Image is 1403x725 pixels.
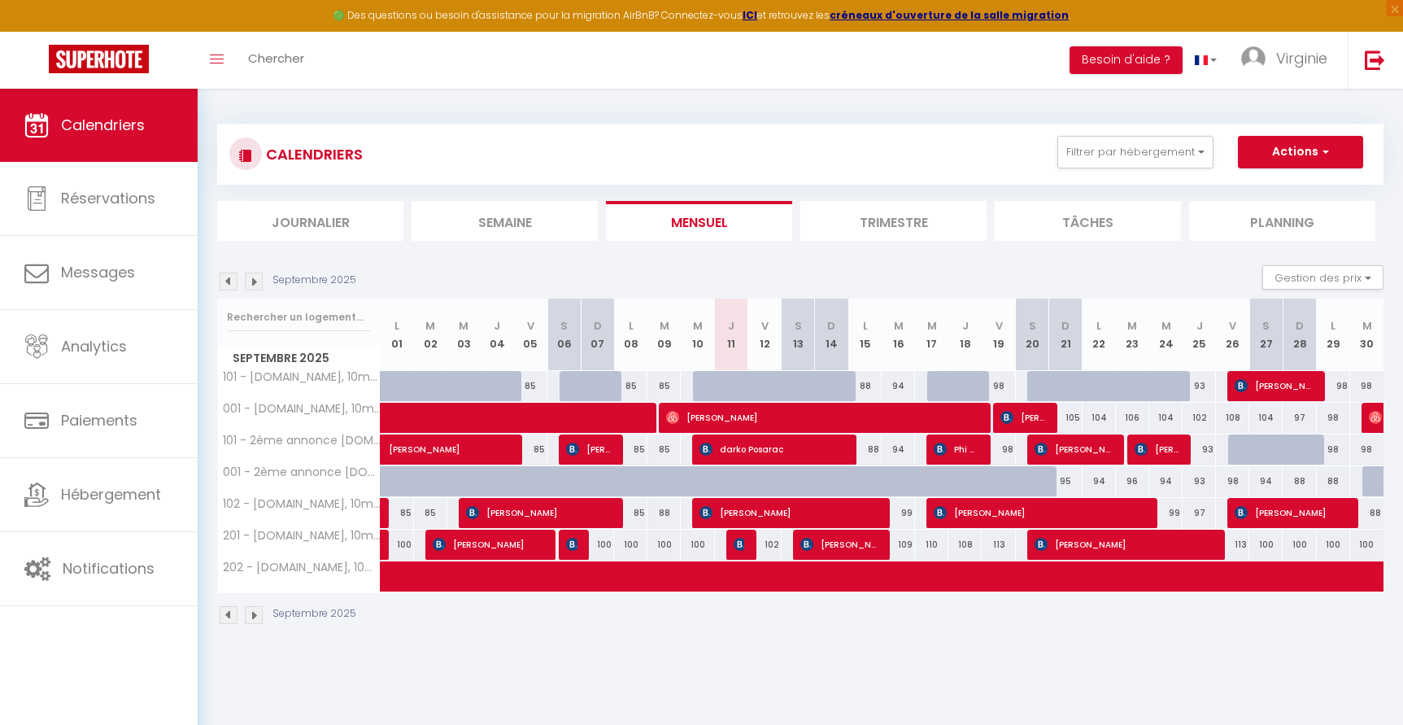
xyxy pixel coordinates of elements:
th: 26 [1216,299,1249,371]
div: 88 [1317,466,1350,496]
abbr: M [693,318,703,334]
div: 100 [614,530,647,560]
div: 85 [414,498,447,528]
abbr: L [394,318,399,334]
div: 88 [1350,498,1383,528]
th: 10 [681,299,714,371]
button: Actions [1238,136,1363,168]
th: 27 [1249,299,1283,371]
abbr: J [962,318,969,334]
div: 85 [647,435,681,465]
abbr: V [1229,318,1236,334]
abbr: V [527,318,534,334]
img: ... [1241,46,1266,71]
span: Hébergement [61,484,161,504]
div: 85 [614,371,647,401]
div: 85 [647,371,681,401]
th: 02 [414,299,447,371]
img: Super Booking [49,45,149,73]
span: Chercher [248,50,304,67]
span: [PERSON_NAME] [666,402,978,433]
div: 105 [1049,403,1083,433]
th: 21 [1049,299,1083,371]
button: Ouvrir le widget de chat LiveChat [13,7,62,55]
div: 113 [1216,530,1249,560]
span: [PERSON_NAME] [699,497,878,528]
span: Virginie [1276,48,1327,68]
abbr: V [996,318,1003,334]
div: 88 [1283,466,1316,496]
th: 22 [1083,299,1116,371]
button: Filtrer par hébergement [1057,136,1213,168]
div: 98 [1317,435,1350,465]
span: [PERSON_NAME] [1235,370,1313,401]
div: 93 [1183,371,1216,401]
th: 16 [882,299,915,371]
abbr: L [1331,318,1335,334]
abbr: L [1096,318,1101,334]
h3: CALENDRIERS [262,136,363,173]
th: 29 [1317,299,1350,371]
div: 99 [882,498,915,528]
span: Calendriers [61,115,145,135]
div: 96 [1116,466,1149,496]
th: 14 [815,299,848,371]
button: Gestion des prix [1262,265,1383,290]
abbr: M [459,318,468,334]
abbr: M [927,318,937,334]
span: [PERSON_NAME] [389,426,538,456]
a: [PERSON_NAME] [381,435,414,465]
div: 100 [381,530,414,560]
div: 102 [1183,403,1216,433]
span: 101 - [DOMAIN_NAME], 10mn à pied [GEOGRAPHIC_DATA], Parking Rue Gratuit, De 1 à 4 personnes, Cuis... [220,371,383,383]
div: 95 [1049,466,1083,496]
li: Tâches [995,201,1181,241]
div: 100 [1249,530,1283,560]
div: 100 [647,530,681,560]
th: 23 [1116,299,1149,371]
div: 108 [948,530,982,560]
div: 98 [1350,371,1383,401]
span: [PERSON_NAME] [433,529,544,560]
div: 100 [1317,530,1350,560]
div: 99 [1149,498,1183,528]
div: 94 [1249,466,1283,496]
div: 88 [647,498,681,528]
iframe: Chat [1334,652,1391,713]
div: 104 [1083,403,1116,433]
a: ... Virginie [1229,32,1348,89]
span: [PERSON_NAME] [1235,497,1346,528]
div: 106 [1116,403,1149,433]
th: 18 [948,299,982,371]
input: Rechercher un logement... [227,303,371,332]
abbr: M [1161,318,1171,334]
th: 17 [915,299,948,371]
span: [PERSON_NAME] [734,529,745,560]
span: Septembre 2025 [218,347,380,370]
div: 98 [1350,435,1383,465]
span: Phi [PERSON_NAME] [934,434,978,465]
strong: ICI [743,8,757,22]
th: 11 [715,299,748,371]
div: 100 [1283,530,1316,560]
div: 94 [882,371,915,401]
th: 25 [1183,299,1216,371]
abbr: S [1262,318,1270,334]
abbr: M [1362,318,1372,334]
li: Journalier [217,201,403,241]
th: 24 [1149,299,1183,371]
strong: créneaux d'ouverture de la salle migration [830,8,1069,22]
th: 01 [381,299,414,371]
div: 110 [915,530,948,560]
th: 05 [514,299,547,371]
a: Chercher [236,32,316,89]
div: 98 [982,435,1015,465]
th: 08 [614,299,647,371]
div: 93 [1183,466,1216,496]
span: [PERSON_NAME] [934,497,1145,528]
span: Analytics [61,336,127,356]
div: 94 [882,435,915,465]
span: 102 - [DOMAIN_NAME], 10mn à pied [GEOGRAPHIC_DATA], Parking Rue Gratuit, De 1 à 4 personnes, Cuis... [220,498,383,510]
span: Messages [61,262,135,282]
img: logout [1365,50,1385,70]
